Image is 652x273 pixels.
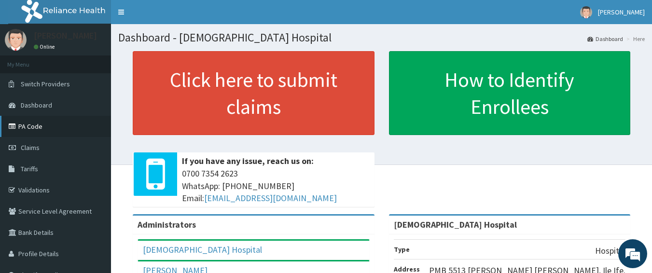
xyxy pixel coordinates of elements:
[118,31,645,44] h1: Dashboard - [DEMOGRAPHIC_DATA] Hospital
[138,219,196,230] b: Administrators
[21,101,52,109] span: Dashboard
[21,164,38,173] span: Tariffs
[133,51,375,135] a: Click here to submit claims
[34,43,57,50] a: Online
[21,80,70,88] span: Switch Providers
[394,219,517,230] strong: [DEMOGRAPHIC_DATA] Hospital
[595,245,625,257] p: Hospital
[624,35,645,43] li: Here
[21,143,40,152] span: Claims
[204,192,337,204] a: [EMAIL_ADDRESS][DOMAIN_NAME]
[34,31,97,40] p: [PERSON_NAME]
[389,51,631,135] a: How to Identify Enrollees
[580,6,592,18] img: User Image
[587,35,623,43] a: Dashboard
[5,29,27,51] img: User Image
[182,167,370,205] span: 0700 7354 2623 WhatsApp: [PHONE_NUMBER] Email:
[598,8,645,16] span: [PERSON_NAME]
[394,245,410,254] b: Type
[182,155,314,166] b: If you have any issue, reach us on:
[143,244,262,255] a: [DEMOGRAPHIC_DATA] Hospital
